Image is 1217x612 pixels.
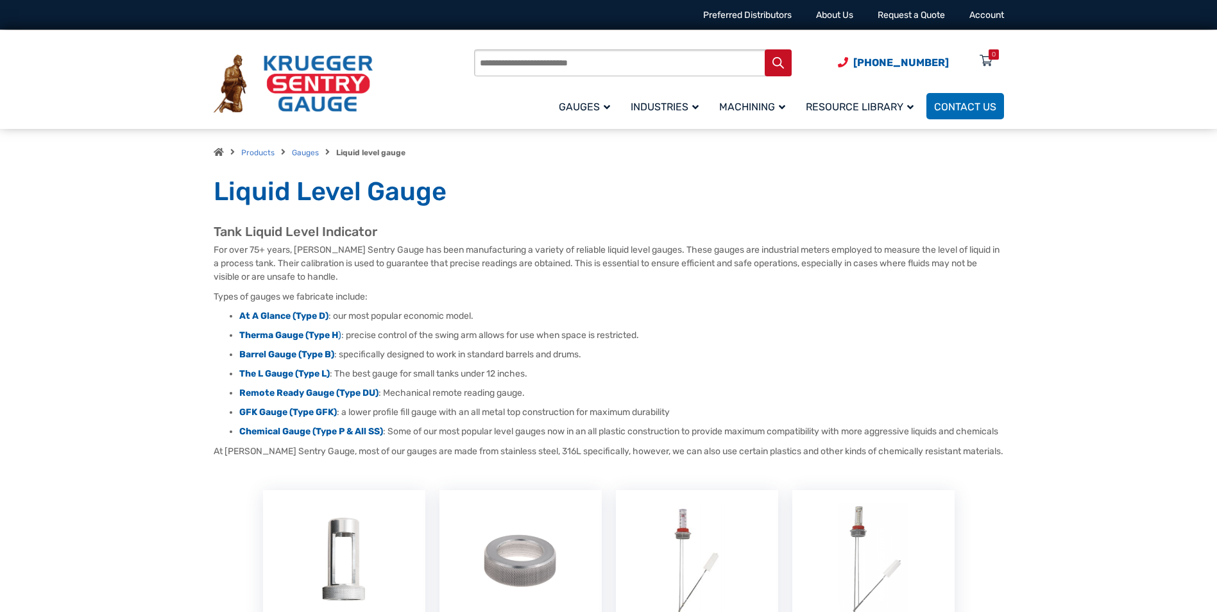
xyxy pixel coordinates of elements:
span: [PHONE_NUMBER] [853,56,949,69]
li: : The best gauge for small tanks under 12 inches. [239,368,1004,380]
p: For over 75+ years, [PERSON_NAME] Sentry Gauge has been manufacturing a variety of reliable liqui... [214,243,1004,284]
a: Gauges [292,148,319,157]
li: : our most popular economic model. [239,310,1004,323]
a: Phone Number (920) 434-8860 [838,55,949,71]
li: : specifically designed to work in standard barrels and drums. [239,348,1004,361]
span: Gauges [559,101,610,113]
h2: Tank Liquid Level Indicator [214,224,1004,240]
a: Contact Us [926,93,1004,119]
a: GFK Gauge (Type GFK) [239,407,337,418]
h1: Liquid Level Gauge [214,176,1004,208]
a: Resource Library [798,91,926,121]
a: Chemical Gauge (Type P & All SS) [239,426,383,437]
span: Industries [631,101,699,113]
a: Gauges [551,91,623,121]
a: Products [241,148,275,157]
a: Account [969,10,1004,21]
a: Preferred Distributors [703,10,792,21]
span: Machining [719,101,785,113]
a: Industries [623,91,711,121]
a: Barrel Gauge (Type B) [239,349,334,360]
li: : Mechanical remote reading gauge. [239,387,1004,400]
a: About Us [816,10,853,21]
a: Machining [711,91,798,121]
img: Krueger Sentry Gauge [214,55,373,114]
a: The L Gauge (Type L) [239,368,330,379]
a: Request a Quote [878,10,945,21]
a: Therma Gauge (Type H) [239,330,341,341]
span: Contact Us [934,101,996,113]
div: 0 [992,49,996,60]
p: At [PERSON_NAME] Sentry Gauge, most of our gauges are made from stainless steel, 316L specificall... [214,445,1004,458]
strong: Therma Gauge (Type H [239,330,338,341]
li: : Some of our most popular level gauges now in an all plastic construction to provide maximum com... [239,425,1004,438]
li: : precise control of the swing arm allows for use when space is restricted. [239,329,1004,342]
strong: Liquid level gauge [336,148,405,157]
span: Resource Library [806,101,914,113]
p: Types of gauges we fabricate include: [214,290,1004,303]
a: Remote Ready Gauge (Type DU) [239,387,379,398]
a: At A Glance (Type D) [239,310,328,321]
li: : a lower profile fill gauge with an all metal top construction for maximum durability [239,406,1004,419]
